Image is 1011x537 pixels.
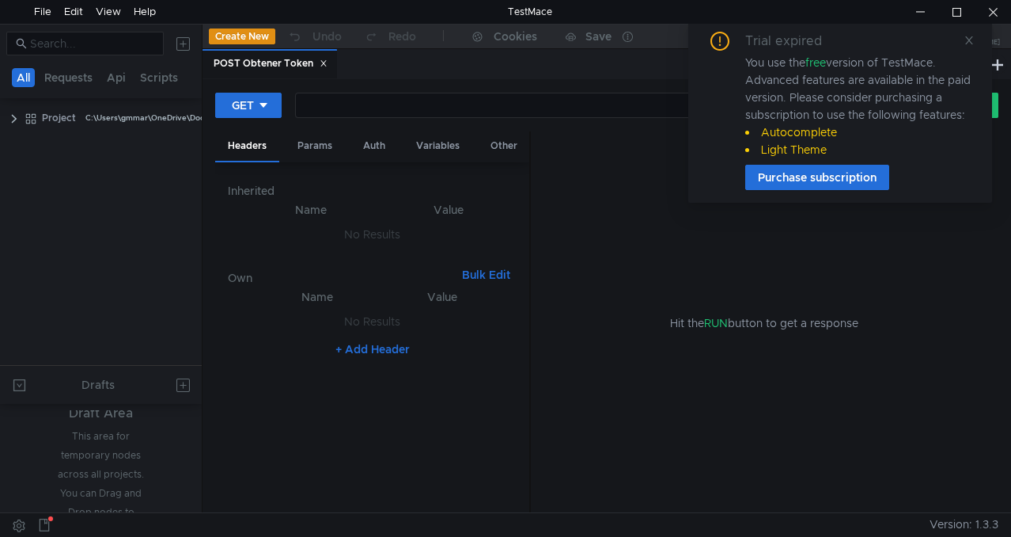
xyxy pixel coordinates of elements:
div: Params [285,131,345,161]
button: Create New [209,29,275,44]
button: Scripts [135,68,183,87]
div: You use the version of TestMace. Advanced features are available in the paid version. Please cons... [745,54,973,158]
div: Undo [312,27,342,46]
th: Value [381,200,517,219]
div: Save [585,31,612,42]
button: Undo [275,25,353,48]
span: free [805,55,826,70]
span: Hit the button to get a response [670,314,858,332]
span: RUN [704,316,728,330]
th: Name [253,288,381,307]
div: Trial expired [745,32,841,51]
button: Purchase subscription [745,165,889,190]
button: Bulk Edit [456,265,517,284]
button: All [12,68,35,87]
button: Api [102,68,131,87]
button: GET [215,93,282,118]
nz-embed-empty: No Results [344,227,400,242]
nz-embed-empty: No Results [344,314,400,329]
div: GET [232,97,254,114]
th: Value [381,288,504,307]
div: Project [42,106,76,130]
div: C:\Users\gmmar\OneDrive\Documentos\SAM\Project [85,106,286,130]
button: No Environment [676,24,786,49]
th: Name [240,200,381,219]
span: Version: 1.3.3 [930,513,998,536]
li: Autocomplete [745,124,973,141]
div: Drafts [81,375,115,394]
div: Other [478,131,530,161]
button: + Add Header [329,340,416,359]
div: Headers [215,131,279,162]
h6: Own [228,268,456,288]
div: Redo [388,27,416,46]
button: Requests [40,68,97,87]
div: Variables [403,131,472,161]
button: Redo [353,25,427,48]
h6: Inherited [228,181,517,200]
div: Cookies [494,27,537,46]
li: Light Theme [745,141,973,158]
input: Search... [30,35,154,52]
div: POST Obtener Token [214,55,328,72]
div: Auth [350,131,398,161]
